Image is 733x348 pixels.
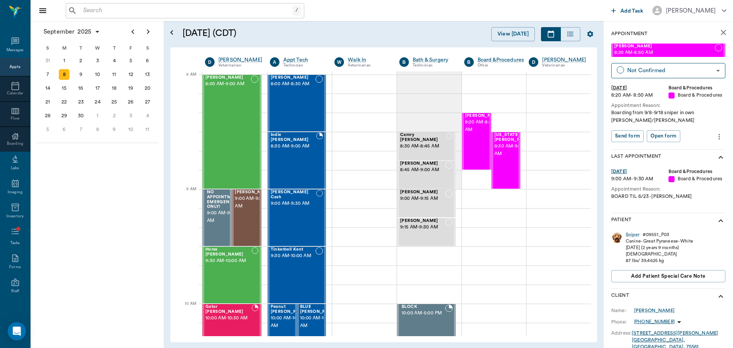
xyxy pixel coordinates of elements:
[205,257,252,265] span: 9:30 AM - 10:00 AM
[59,83,69,94] div: Monday, September 15, 2025
[182,27,361,39] h5: [DATE] (CDT)
[614,49,715,57] span: 8:20 AM - 8:50 AM
[400,223,445,231] span: 9:15 AM - 9:30 AM
[611,292,629,301] p: Client
[611,84,668,92] div: [DATE]
[611,102,725,109] div: Appointment Reason:
[125,24,140,39] button: Previous page
[11,165,19,171] div: Labs
[400,190,445,195] span: [PERSON_NAME]
[283,56,323,64] a: Appt Tech
[42,97,53,107] div: Sunday, September 21, 2025
[713,130,725,143] button: more
[397,189,456,218] div: NOT_CONFIRMED, 9:00 AM - 9:15 AM
[271,80,316,88] span: 8:00 AM - 8:30 AM
[611,153,661,162] p: Last Appointment
[142,83,153,94] div: Saturday, September 20, 2025
[176,185,196,204] div: 9 AM
[631,272,705,280] span: Add patient Special Care Note
[176,71,196,90] div: 8 AM
[611,231,623,243] img: Profile Image
[39,42,56,54] div: S
[235,195,273,210] span: 9:00 AM - 9:30 AM
[59,97,69,107] div: Monday, September 22, 2025
[634,307,675,314] a: [PERSON_NAME]
[716,292,725,301] svg: show more
[10,64,20,70] div: Appts
[268,189,326,246] div: NOT_CONFIRMED, 9:00 AM - 9:30 AM
[142,124,153,135] div: Saturday, October 11, 2025
[643,231,669,238] div: # 09551_P03
[668,175,726,183] div: Board & Procedures
[42,69,53,80] div: Sunday, September 7, 2025
[205,57,215,67] div: D
[42,55,53,66] div: Sunday, August 31, 2025
[400,195,445,202] span: 9:00 AM - 9:15 AM
[42,124,53,135] div: Sunday, October 5, 2025
[491,132,521,189] div: NOT_CONFIRMED, 8:30 AM - 9:00 AM
[218,56,262,64] a: [PERSON_NAME]
[126,110,136,121] div: Friday, October 3, 2025
[126,97,136,107] div: Friday, September 26, 2025
[611,30,647,37] p: Appointment
[400,161,445,166] span: [PERSON_NAME]
[464,57,474,67] div: B
[123,42,139,54] div: F
[300,314,338,330] span: 10:00 AM - 10:30 AM
[611,319,634,325] div: Phone:
[218,62,262,69] div: Veterinarian
[271,142,316,150] span: 8:30 AM - 9:00 AM
[413,62,453,69] div: Technician
[413,56,453,64] a: Bath & Surgery
[59,55,69,66] div: Monday, September 1, 2025
[611,307,634,314] div: Name:
[6,47,24,53] div: Messages
[668,168,726,175] div: Board &Procedures
[400,219,445,223] span: [PERSON_NAME]
[126,83,136,94] div: Friday, September 19, 2025
[205,314,252,322] span: 10:00 AM - 10:30 AM
[666,6,716,15] div: [PERSON_NAME]
[626,244,693,251] div: [DATE] (2 years 9 months)
[232,189,261,246] div: NOT_CONFIRMED, 9:00 AM - 9:30 AM
[76,110,86,121] div: Tuesday, September 30, 2025
[611,175,668,183] div: 9:00 AM - 9:30 AM
[402,304,445,309] span: BLOCK
[348,56,388,64] div: Walk In
[139,42,156,54] div: S
[271,133,316,142] span: Indie [PERSON_NAME]
[142,69,153,80] div: Saturday, September 13, 2025
[626,231,639,238] div: Sniper
[614,44,715,49] span: [PERSON_NAME]
[271,304,309,314] span: Peanut [PERSON_NAME]
[292,5,301,16] div: /
[42,110,53,121] div: Sunday, September 28, 2025
[126,55,136,66] div: Friday, September 5, 2025
[716,25,731,40] button: close
[634,319,675,325] p: [PHONE_NUMBER]
[494,142,533,158] span: 8:30 AM - 9:00 AM
[207,190,242,209] span: NO APPOINTMENT! EMERGENCY ONLY!
[397,132,456,160] div: NOT_CONFIRMED, 8:30 AM - 8:45 AM
[76,26,93,37] span: 2025
[271,252,316,260] span: 9:30 AM - 10:00 AM
[646,3,733,18] button: [PERSON_NAME]
[611,270,725,282] button: Add patient Special Care Note
[668,92,726,99] div: Board & Procedures
[478,62,524,69] div: Other
[271,314,309,330] span: 10:00 AM - 10:30 AM
[611,330,632,337] div: Address:
[202,74,262,189] div: NOT_CONFIRMED, 8:00 AM - 9:00 AM
[167,18,176,47] button: Open calendar
[202,189,232,246] div: BOOKED, 9:00 AM - 9:30 AM
[140,24,156,39] button: Next page
[9,264,21,270] div: Forms
[205,304,252,314] span: Gator [PERSON_NAME]
[465,118,503,134] span: 8:20 AM - 8:50 AM
[397,160,456,189] div: NOT_CONFIRMED, 8:45 AM - 9:00 AM
[80,5,292,16] input: Search
[10,240,20,246] div: Tasks
[626,238,693,244] div: Canine - Great Pyraneese - White
[11,288,19,294] div: Staff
